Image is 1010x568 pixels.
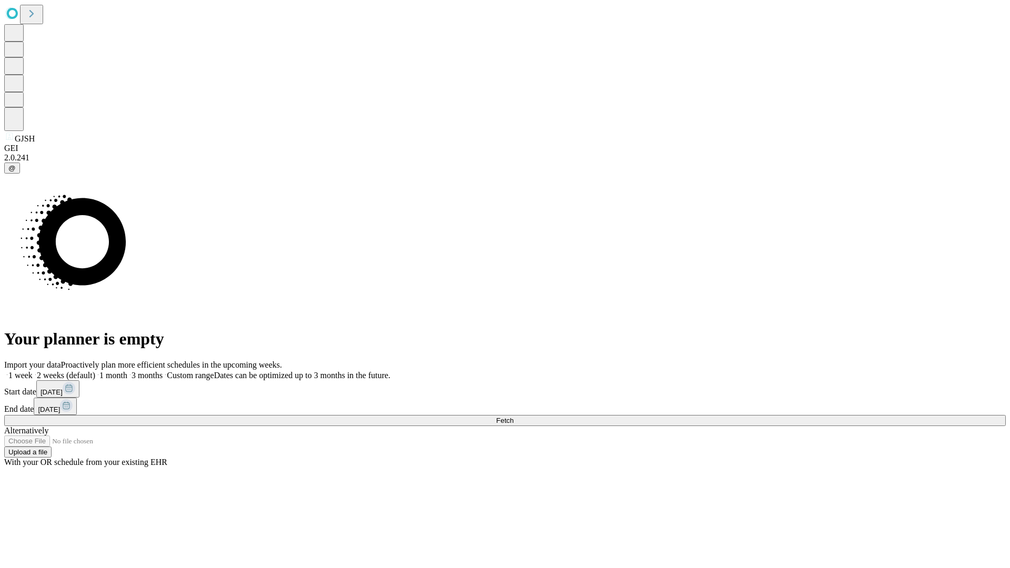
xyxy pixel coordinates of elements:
span: [DATE] [41,388,63,396]
span: Proactively plan more efficient schedules in the upcoming weeks. [61,360,282,369]
button: Upload a file [4,447,52,458]
div: Start date [4,380,1006,398]
div: GEI [4,144,1006,153]
span: 3 months [132,371,163,380]
span: GJSH [15,134,35,143]
span: [DATE] [38,405,60,413]
span: Alternatively [4,426,48,435]
span: Import your data [4,360,61,369]
button: [DATE] [34,398,77,415]
span: Dates can be optimized up to 3 months in the future. [214,371,390,380]
span: Fetch [496,417,513,424]
span: With your OR schedule from your existing EHR [4,458,167,466]
span: 1 week [8,371,33,380]
button: @ [4,163,20,174]
div: 2.0.241 [4,153,1006,163]
span: 2 weeks (default) [37,371,95,380]
button: [DATE] [36,380,79,398]
button: Fetch [4,415,1006,426]
h1: Your planner is empty [4,329,1006,349]
span: 1 month [99,371,127,380]
span: Custom range [167,371,214,380]
span: @ [8,164,16,172]
div: End date [4,398,1006,415]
